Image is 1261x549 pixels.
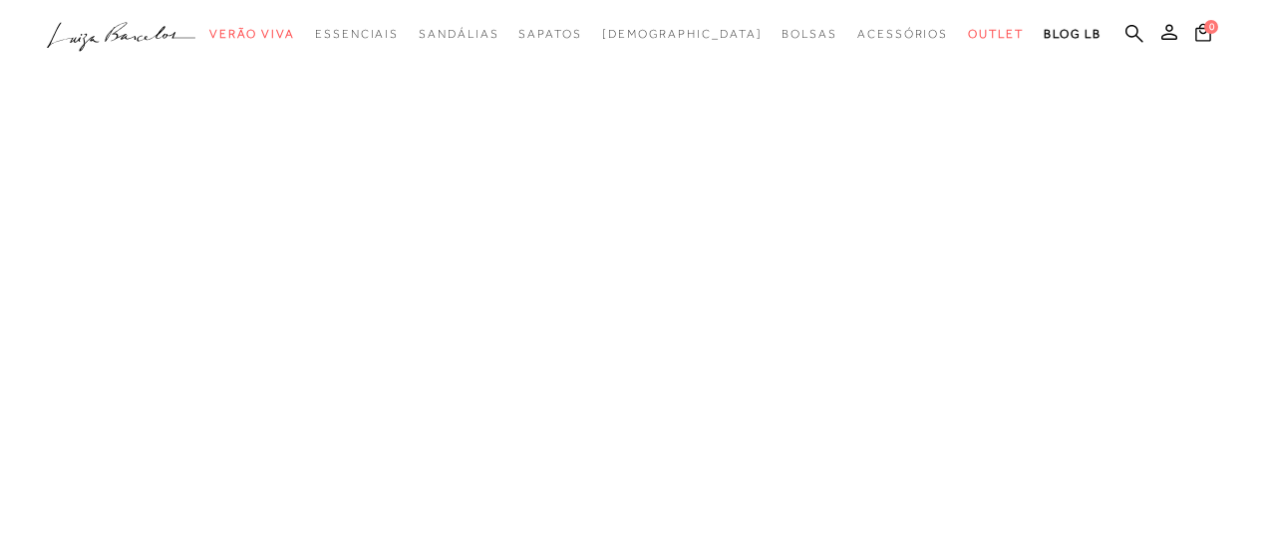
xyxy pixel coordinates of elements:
button: 0 [1189,22,1217,49]
span: Sapatos [518,27,581,41]
a: categoryNavScreenReaderText [518,16,581,53]
a: categoryNavScreenReaderText [968,16,1024,53]
a: BLOG LB [1044,16,1102,53]
a: categoryNavScreenReaderText [315,16,399,53]
span: Outlet [968,27,1024,41]
span: 0 [1204,20,1218,34]
span: Sandálias [419,27,498,41]
a: categoryNavScreenReaderText [209,16,295,53]
a: categoryNavScreenReaderText [782,16,837,53]
span: BLOG LB [1044,27,1102,41]
span: Acessórios [857,27,948,41]
span: Verão Viva [209,27,295,41]
a: categoryNavScreenReaderText [857,16,948,53]
span: Essenciais [315,27,399,41]
a: categoryNavScreenReaderText [419,16,498,53]
span: Bolsas [782,27,837,41]
a: noSubCategoriesText [602,16,763,53]
span: [DEMOGRAPHIC_DATA] [602,27,763,41]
